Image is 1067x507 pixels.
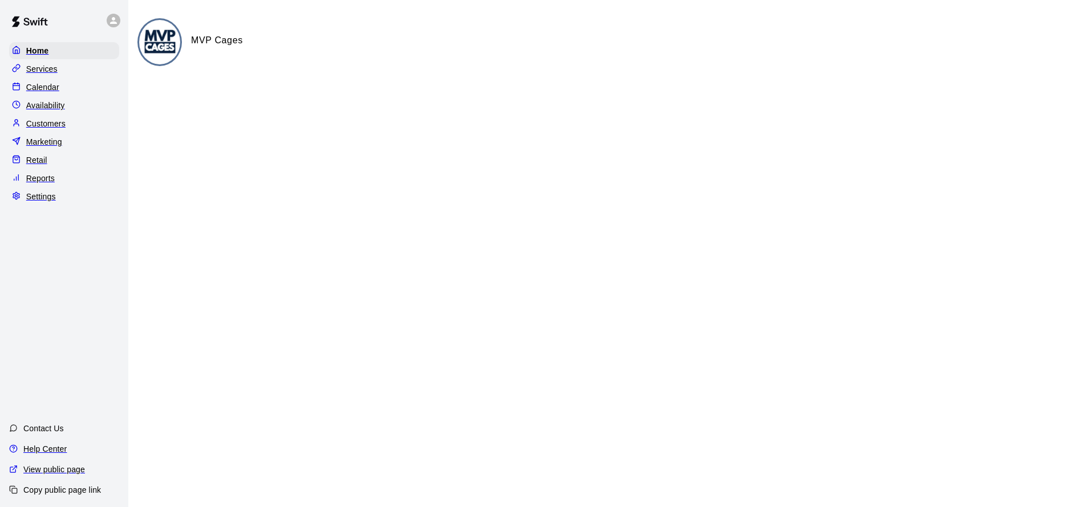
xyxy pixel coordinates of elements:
[191,33,243,48] h6: MVP Cages
[9,79,119,96] a: Calendar
[26,154,47,166] p: Retail
[23,423,64,434] p: Contact Us
[26,45,49,56] p: Home
[26,191,56,202] p: Settings
[26,118,66,129] p: Customers
[9,97,119,114] a: Availability
[9,42,119,59] a: Home
[9,170,119,187] a: Reports
[139,20,182,63] img: MVP Cages logo
[9,60,119,77] a: Services
[23,464,85,475] p: View public page
[9,152,119,169] a: Retail
[26,173,55,184] p: Reports
[26,63,58,75] p: Services
[9,133,119,150] a: Marketing
[23,443,67,455] p: Help Center
[23,484,101,496] p: Copy public page link
[26,81,59,93] p: Calendar
[9,188,119,205] a: Settings
[9,115,119,132] a: Customers
[26,136,62,148] p: Marketing
[26,100,65,111] p: Availability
